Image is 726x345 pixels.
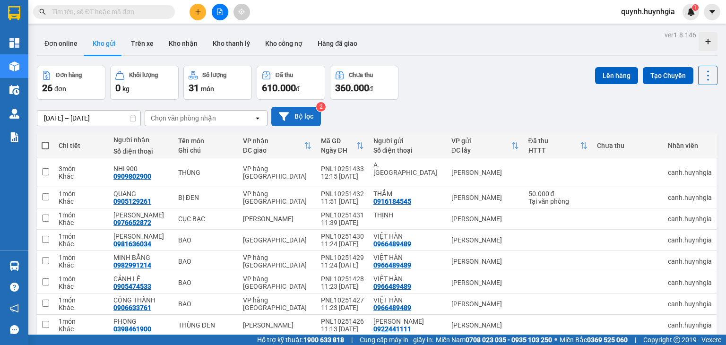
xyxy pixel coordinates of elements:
div: 1 món [59,275,104,283]
div: 11:39 [DATE] [321,219,364,226]
button: Lên hàng [595,67,638,84]
span: quynh.huynhgia [614,6,683,17]
span: Hỗ trợ kỹ thuật: [257,335,344,345]
img: logo-vxr [8,6,20,20]
div: BẢO THỊNH [113,211,169,219]
div: 50.000 đ [528,190,588,198]
div: A. NHÃ [373,161,442,176]
button: Kho công nợ [258,32,310,55]
div: Khác [59,304,104,311]
div: MINH NGỌC [113,233,169,240]
div: BAO [178,236,233,244]
div: PNL10251431 [321,211,364,219]
div: VIỆT HÀN [373,296,442,304]
span: 31 [189,82,199,94]
span: caret-down [708,8,717,16]
div: VP nhận [243,137,304,145]
div: THỊNH [373,211,442,219]
div: VP hàng [GEOGRAPHIC_DATA] [243,275,311,290]
div: canh.huynhgia [668,321,712,329]
div: Đã thu [276,72,293,78]
strong: 0369 525 060 [587,336,628,344]
div: 11:13 [DATE] [321,325,364,333]
div: NHI 900 [113,165,169,172]
div: Khác [59,198,104,205]
div: VIỆT HÀN [373,233,442,240]
div: BAO [178,258,233,265]
span: kg [122,85,130,93]
sup: 1 [692,4,699,11]
div: PNL10251430 [321,233,364,240]
div: 0906633761 [113,304,151,311]
div: Khác [59,261,104,269]
div: Người gửi [373,137,442,145]
div: 1 món [59,190,104,198]
div: 1 món [59,296,104,304]
img: warehouse-icon [9,85,19,95]
div: [PERSON_NAME] [243,321,311,329]
div: 0922441111 [373,325,411,333]
div: 11:23 [DATE] [321,304,364,311]
div: VP hàng [GEOGRAPHIC_DATA] [243,165,311,180]
div: canh.huynhgia [668,300,712,308]
span: 1 [693,4,697,11]
div: canh.huynhgia [668,279,712,286]
button: plus [190,4,206,20]
span: copyright [674,336,680,343]
div: 0966489489 [373,304,411,311]
th: Toggle SortBy [447,133,524,158]
img: solution-icon [9,132,19,142]
span: 0 [115,82,121,94]
div: Chưa thu [349,72,373,78]
div: CỤC BẠC [178,215,233,223]
div: canh.huynhgia [668,215,712,223]
button: Trên xe [123,32,161,55]
span: file-add [216,9,223,15]
span: | [635,335,636,345]
th: Toggle SortBy [316,133,369,158]
div: PNL10251432 [321,190,364,198]
div: Số lượng [202,72,226,78]
button: Kho thanh lý [205,32,258,55]
span: Cung cấp máy in - giấy in: [360,335,433,345]
div: 0909802900 [113,172,151,180]
span: message [10,325,19,334]
span: đ [369,85,373,93]
div: canh.huynhgia [668,258,712,265]
img: icon-new-feature [687,8,695,16]
div: [PERSON_NAME] [451,236,519,244]
span: search [39,9,46,15]
span: Miền Nam [436,335,552,345]
div: BAO [178,300,233,308]
div: PNL10251429 [321,254,364,261]
div: CẢNH LÊ [113,275,169,283]
span: question-circle [10,283,19,292]
div: THU VŨ [373,318,442,325]
div: VIỆT HÀN [373,254,442,261]
div: Mã GD [321,137,356,145]
div: THÙNG ĐEN [178,321,233,329]
span: plus [195,9,201,15]
span: 360.000 [335,82,369,94]
div: [PERSON_NAME] [451,215,519,223]
button: Bộ lọc [271,107,321,126]
div: Số điện thoại [113,147,169,155]
div: CÔNG THÀNH [113,296,169,304]
button: Kho nhận [161,32,205,55]
div: Khác [59,283,104,290]
div: [GEOGRAPHIC_DATA] [243,236,311,244]
div: canh.huynhgia [668,236,712,244]
div: VP hàng [GEOGRAPHIC_DATA] [243,254,311,269]
div: PNL10251427 [321,296,364,304]
div: 0966489489 [373,240,411,248]
div: [PERSON_NAME] [451,321,519,329]
div: 1 món [59,211,104,219]
div: Tên món [178,137,233,145]
span: đơn [54,85,66,93]
div: 1 món [59,233,104,240]
div: Tại văn phòng [528,198,588,205]
div: 0916184545 [373,198,411,205]
div: QUANG [113,190,169,198]
span: món [201,85,214,93]
div: ĐC lấy [451,147,511,154]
